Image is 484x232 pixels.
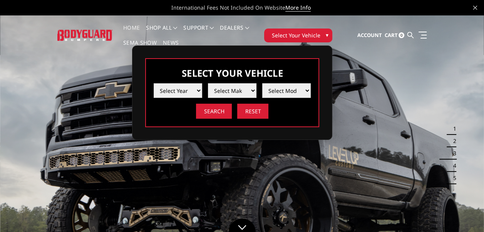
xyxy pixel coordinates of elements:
select: Please select the value from list. [208,83,256,98]
a: Dealers [220,25,249,40]
select: Please select the value from list. [154,83,202,98]
a: Account [357,25,382,46]
span: ▾ [325,31,328,39]
a: SEMA Show [123,40,157,55]
span: Cart [384,32,397,39]
span: Select Your Vehicle [271,31,320,39]
button: 5 of 5 [449,172,456,184]
a: Click to Down [229,219,256,232]
a: Support [183,25,214,40]
button: 1 of 5 [449,123,456,135]
input: Search [196,104,232,119]
input: Reset [237,104,268,119]
button: Select Your Vehicle [264,29,332,42]
iframe: Chat Widget [445,195,484,232]
a: shop all [146,25,177,40]
span: Account [357,32,382,39]
img: BODYGUARD BUMPERS [57,30,112,40]
a: News [163,40,179,55]
h3: Select Your Vehicle [154,67,311,79]
a: Cart 0 [384,25,404,46]
a: Home [123,25,140,40]
button: 3 of 5 [449,147,456,160]
span: 0 [399,32,404,38]
button: 2 of 5 [449,135,456,147]
button: 4 of 5 [449,160,456,172]
a: More Info [285,4,311,12]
